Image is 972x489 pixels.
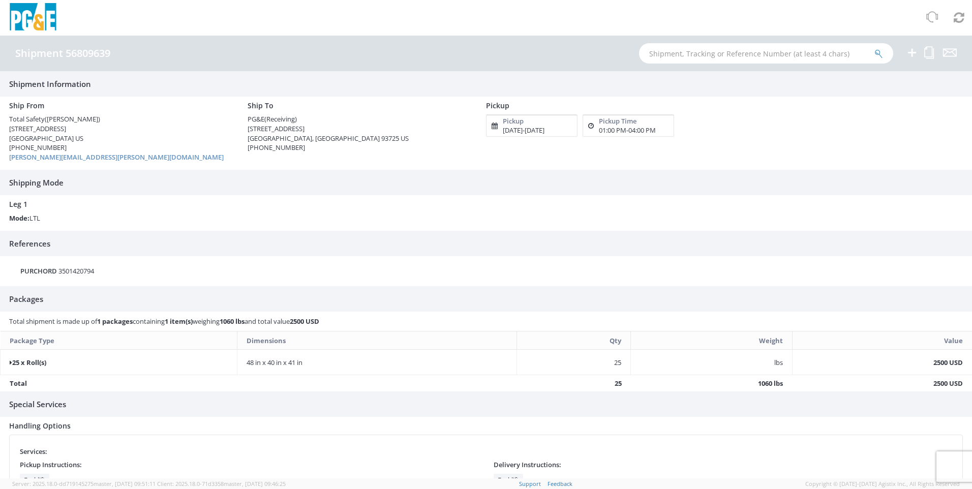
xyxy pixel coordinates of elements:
span: - [626,126,628,135]
th: Dimensions [237,331,517,350]
h5: Pickup [503,117,524,125]
input: Shipment, Tracking or Reference Number (at least 4 chars) [639,43,893,64]
div: [STREET_ADDRESS] [9,124,232,134]
strong: 25 x Roll(s) [10,358,46,367]
h4: Ship From [9,102,232,109]
h5: PURCHORD [20,267,57,274]
th: Package Type [1,331,237,350]
div: [STREET_ADDRESS] [248,124,471,134]
h4: Shipment 56809639 [15,48,110,59]
td: 25 [517,375,630,391]
a: Support [519,480,541,487]
h4: Handling Options [9,422,963,430]
div: [PHONE_NUMBER] [248,143,471,152]
th: Weight [631,331,793,350]
span: (Receiving) [264,114,297,124]
th: Value [792,331,972,350]
strong: 1060 lbs [220,317,245,326]
div: 01:00 PM 04:00 PM [599,126,656,135]
td: lbs [631,350,793,375]
span: Copyright © [DATE]-[DATE] Agistix Inc., All Rights Reserved [805,480,960,488]
img: pge-logo-06675f144f4cfa6a6814.png [8,3,58,33]
div: [PHONE_NUMBER] [9,143,232,152]
h4: Ship To [248,102,471,109]
div: Forklift [494,474,523,486]
span: ([PERSON_NAME]) [45,114,100,124]
strong: 2500 USD [290,317,319,326]
strong: Mode: [9,213,29,223]
td: Total [1,375,517,391]
span: master, [DATE] 09:51:11 [94,480,156,487]
strong: 1 item(s) [165,317,193,326]
td: 25 [517,350,630,375]
div: [GEOGRAPHIC_DATA] US [9,134,232,143]
h5: Pickup Instructions: [20,461,82,468]
h4: Pickup [486,102,788,109]
div: [DATE] [DATE] [503,126,544,135]
span: Server: 2025.18.0-dd719145275 [12,480,156,487]
div: LTL [2,213,244,223]
td: 1060 lbs [631,375,793,391]
h5: Delivery Instructions: [494,461,561,468]
span: Client: 2025.18.0-71d3358 [157,480,286,487]
h5: Services: [20,448,47,455]
strong: 1 packages [97,317,133,326]
span: master, [DATE] 09:46:25 [224,480,286,487]
td: 2500 USD [792,375,972,391]
a: Feedback [548,480,572,487]
div: Total Safety [9,114,232,124]
span: - [523,126,525,135]
span: 3501420794 [58,266,94,276]
h4: Leg 1 [9,200,963,208]
h5: Pickup Time [599,117,636,125]
div: [GEOGRAPHIC_DATA], [GEOGRAPHIC_DATA] 93725 US [248,134,471,143]
strong: 2500 USD [933,358,963,367]
div: Forklift [20,474,49,486]
td: 48 in x 40 in x 41 in [237,350,517,375]
th: Qty [517,331,630,350]
a: [PERSON_NAME][EMAIL_ADDRESS][PERSON_NAME][DOMAIN_NAME] [9,152,224,162]
div: PG&E [248,114,471,124]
